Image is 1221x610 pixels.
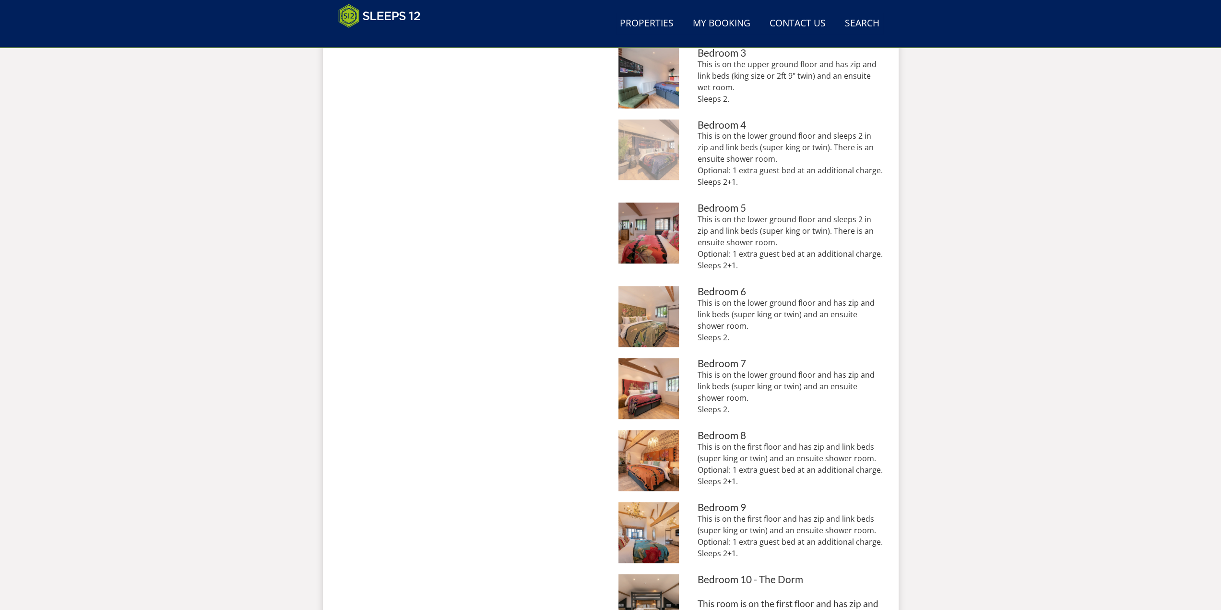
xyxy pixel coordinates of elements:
img: Bedroom 8 [618,430,679,491]
img: Sleeps 12 [338,4,421,28]
a: My Booking [689,13,754,35]
p: This is on the lower ground floor and sleeps 2 in zip and link beds (super king or twin). There i... [698,214,883,271]
img: Bedroom 7 [618,358,679,419]
h3: Bedroom 5 [698,203,883,214]
iframe: Customer reviews powered by Trustpilot [333,34,434,42]
img: Bedroom 3 [618,48,679,108]
img: Bedroom 4 [618,120,679,180]
p: This is on the lower ground floor and has zip and link beds (super king or twin) and an ensuite s... [698,297,883,343]
img: Bedroom 5 [618,203,679,263]
a: Properties [616,13,677,35]
p: This is on the lower ground floor and sleeps 2 in zip and link beds (super king or twin). There i... [698,130,883,188]
img: Bedroom 9 [618,502,679,563]
img: Bedroom 6 [618,286,679,347]
a: Contact Us [766,13,830,35]
h3: Bedroom 6 [698,286,883,297]
p: This is on the first floor and has zip and link beds (super king or twin) and an ensuite shower r... [698,513,883,559]
h3: Bedroom 10 - The Dorm [698,574,883,585]
h3: Bedroom 3 [698,48,883,59]
p: This is on the lower ground floor and has zip and link beds (super king or twin) and an ensuite s... [698,369,883,415]
p: This is on the upper ground floor and has zip and link beds (king size or 2ft 9" twin) and an ens... [698,59,883,105]
h3: Bedroom 7 [698,358,883,369]
h3: Bedroom 9 [698,502,883,513]
p: This is on the first floor and has zip and link beds (super king or twin) and an ensuite shower r... [698,441,883,487]
h3: Bedroom 8 [698,430,883,441]
a: Search [841,13,883,35]
h3: Bedroom 4 [698,120,883,131]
